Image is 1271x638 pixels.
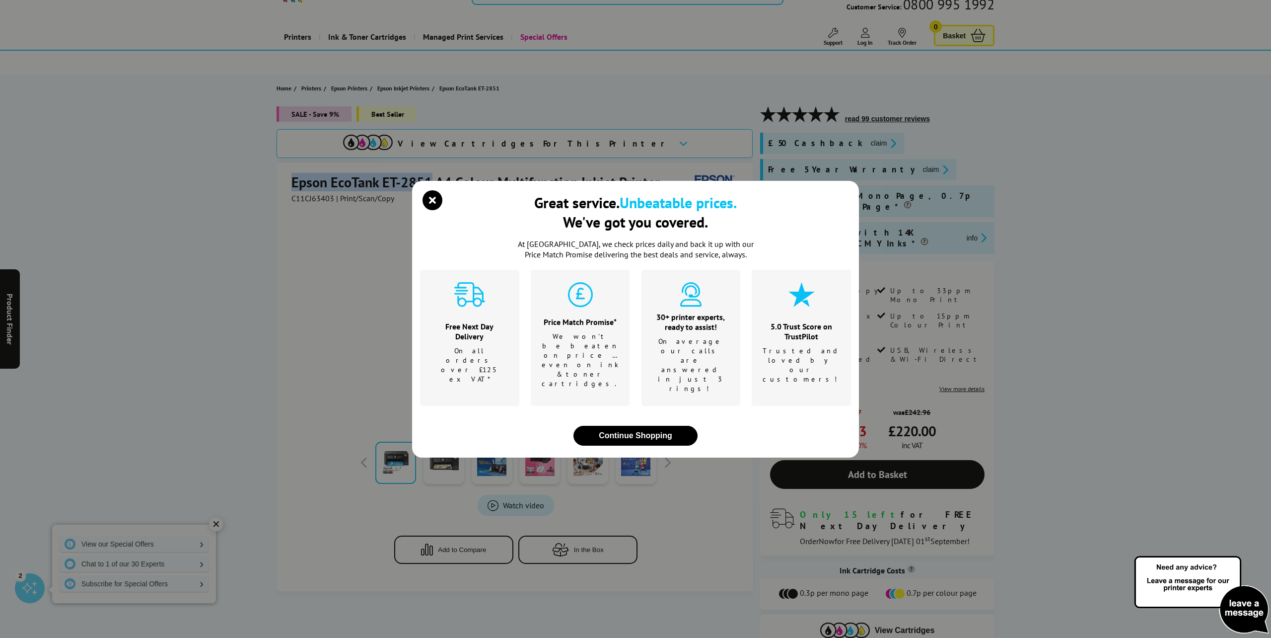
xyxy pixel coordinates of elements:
button: close modal [425,193,440,208]
div: Price Match Promise* [542,317,619,327]
img: Open Live Chat window [1132,555,1271,636]
p: On average our calls are answered in just 3 rings! [654,337,728,394]
div: 5.0 Trust Score on TrustPilot [763,321,841,341]
div: 30+ printer experts, ready to assist! [654,312,728,332]
p: Trusted and loved by our customers! [763,346,841,384]
p: On all orders over £125 ex VAT* [432,346,507,384]
p: At [GEOGRAPHIC_DATA], we check prices daily and back it up with our Price Match Promise deliverin... [511,239,760,260]
div: Free Next Day Delivery [432,321,507,341]
p: We won't be beaten on price …even on ink & toner cartridges. [542,332,619,389]
div: Great service. We've got you covered. [534,193,737,232]
button: close modal [573,426,698,446]
b: Unbeatable prices. [620,193,737,212]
